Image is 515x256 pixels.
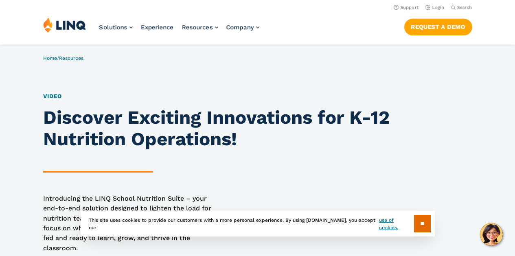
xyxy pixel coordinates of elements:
span: Resources [182,24,213,31]
span: Solutions [99,24,127,31]
span: Company [226,24,254,31]
a: Resources [182,24,218,31]
button: Open Search Bar [451,4,472,11]
a: use of cookies. [379,217,414,231]
a: Request a Demo [404,19,472,35]
a: Support [394,5,419,10]
a: Resources [59,55,83,61]
div: This site uses cookies to provide our customers with a more personal experience. By using [DOMAIN... [81,211,435,236]
nav: Button Navigation [404,17,472,35]
a: Company [226,24,259,31]
span: Search [457,5,472,10]
a: Video [43,93,62,99]
p: Introducing the LINQ School Nutrition Suite – your end-to-end solution designed to lighten the lo... [43,194,215,253]
a: Solutions [99,24,133,31]
button: Hello, have a question? Let’s chat. [480,223,503,246]
img: LINQ | K‑12 Software [43,17,86,33]
span: / [43,55,83,61]
a: Experience [141,24,174,31]
nav: Primary Navigation [99,17,259,44]
h1: Discover Exciting Innovations for K-12 Nutrition Operations! [43,107,472,150]
a: Home [43,55,57,61]
a: Login [425,5,445,10]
